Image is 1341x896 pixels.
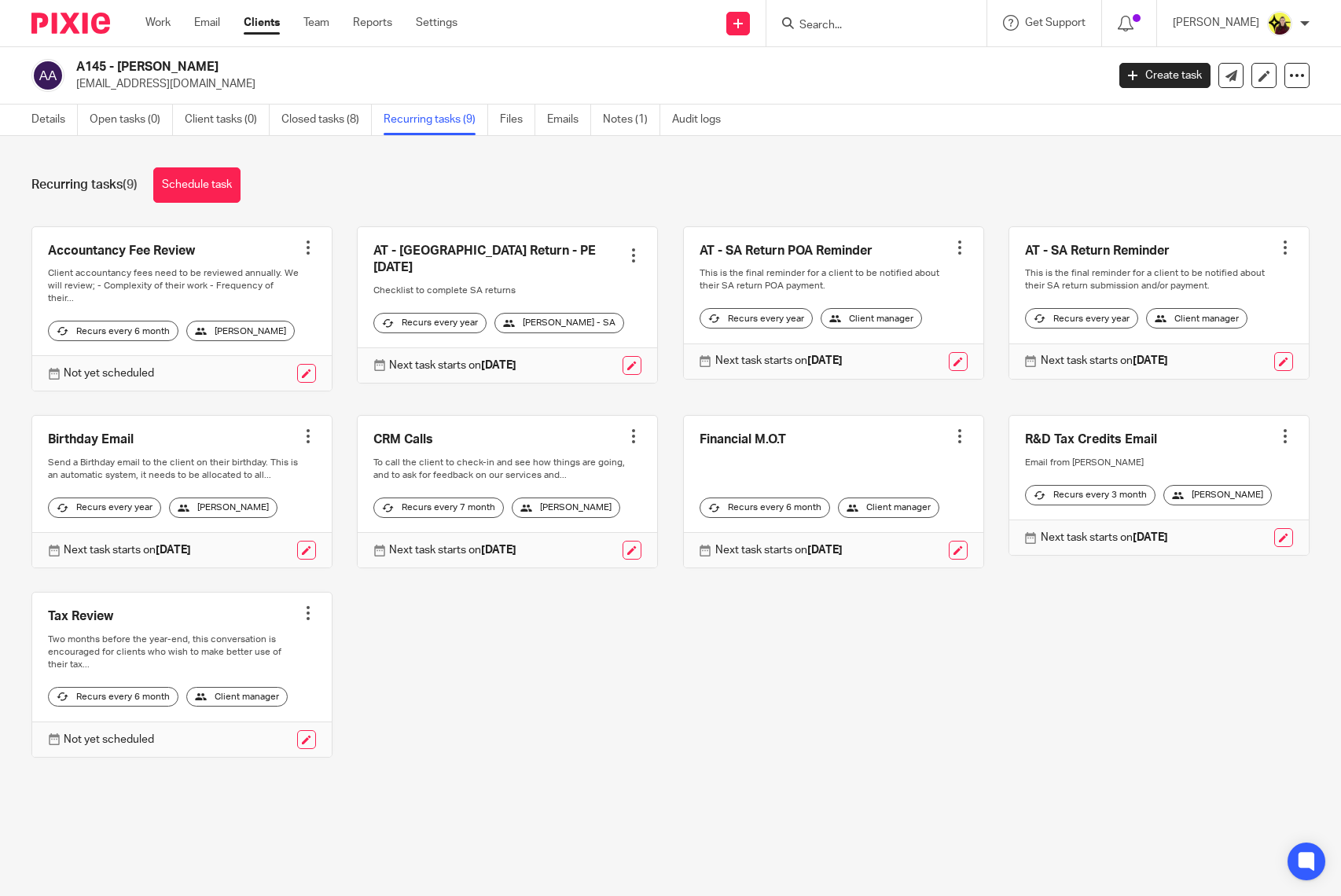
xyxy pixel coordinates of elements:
a: Work [145,15,171,31]
p: Next task starts on [1041,530,1168,545]
p: Next task starts on [1041,353,1168,369]
a: Settings [416,15,457,31]
a: Reports [353,15,392,31]
a: Recurring tasks (9) [384,105,488,135]
strong: [DATE] [481,545,516,556]
a: Team [303,15,329,31]
p: Not yet scheduled [64,732,154,747]
div: Recurs every 6 month [48,321,178,341]
h1: Recurring tasks [31,177,138,193]
a: Notes (1) [603,105,660,135]
strong: [DATE] [156,545,191,556]
strong: [DATE] [1133,532,1168,543]
div: [PERSON_NAME] [512,498,620,518]
div: Client manager [821,308,922,329]
strong: [DATE] [481,360,516,371]
input: Search [798,19,939,33]
strong: [DATE] [1133,355,1168,366]
a: Emails [547,105,591,135]
a: Client tasks (0) [185,105,270,135]
div: Recurs every 6 month [700,498,830,518]
span: (9) [123,178,138,191]
p: Next task starts on [64,542,191,558]
h2: A145 - [PERSON_NAME] [76,59,892,75]
p: Not yet scheduled [64,365,154,381]
div: Recurs every year [373,313,487,333]
strong: [DATE] [807,355,843,366]
p: Next task starts on [715,542,843,558]
p: Next task starts on [715,353,843,369]
a: Schedule task [153,167,241,203]
img: svg%3E [31,59,64,92]
a: Email [194,15,220,31]
div: Recurs every 6 month [48,687,178,707]
div: Recurs every 7 month [373,498,504,518]
div: Client manager [186,687,288,707]
div: [PERSON_NAME] [1163,485,1272,505]
strong: [DATE] [807,545,843,556]
div: Recurs every year [48,498,161,518]
div: Recurs every 3 month [1025,485,1155,505]
a: Details [31,105,78,135]
a: Open tasks (0) [90,105,173,135]
p: [EMAIL_ADDRESS][DOMAIN_NAME] [76,76,1096,92]
div: [PERSON_NAME] - SA [494,313,624,333]
p: [PERSON_NAME] [1173,15,1259,31]
div: Client manager [1146,308,1247,329]
div: [PERSON_NAME] [186,321,295,341]
a: Clients [244,15,280,31]
a: Closed tasks (8) [281,105,372,135]
a: Files [500,105,535,135]
a: Audit logs [672,105,733,135]
div: Recurs every year [700,308,813,329]
div: Recurs every year [1025,308,1138,329]
img: Megan-Starbridge.jpg [1267,11,1292,36]
a: Create task [1119,63,1211,88]
p: Next task starts on [389,542,516,558]
div: Client manager [838,498,939,518]
p: Next task starts on [389,358,516,373]
img: Pixie [31,13,110,34]
div: [PERSON_NAME] [169,498,277,518]
span: Get Support [1025,17,1086,28]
